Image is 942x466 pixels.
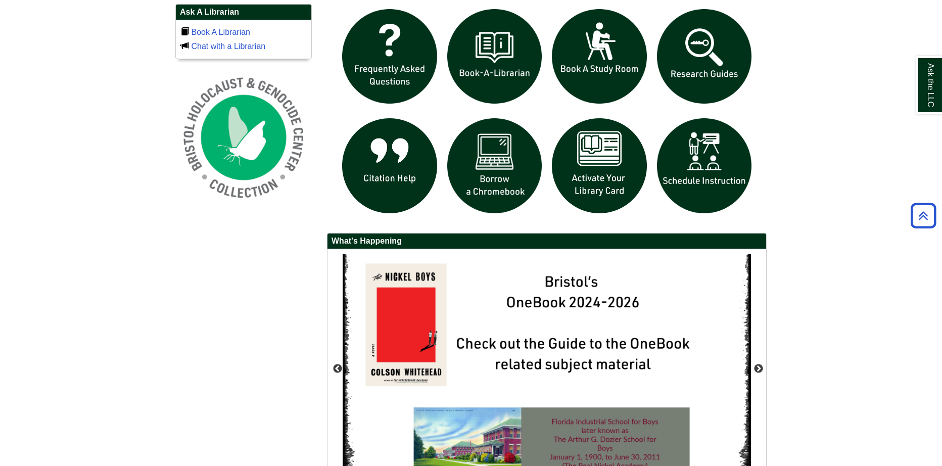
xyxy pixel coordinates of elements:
[907,209,939,222] a: Back to Top
[337,4,442,109] img: frequently asked questions
[337,4,757,223] div: slideshow
[442,113,547,218] img: Borrow a chromebook icon links to the borrow a chromebook web page
[652,4,757,109] img: Research Guides icon links to research guides web page
[191,28,250,36] a: Book A Librarian
[547,4,652,109] img: book a study room icon links to book a study room web page
[333,364,343,374] button: Previous
[337,113,442,218] img: citation help icon links to citation help guide page
[327,234,766,249] h2: What's Happening
[547,113,652,218] img: activate Library Card icon links to form to activate student ID into library card
[652,113,757,218] img: For faculty. Schedule Library Instruction icon links to form.
[191,42,265,51] a: Chat with a Librarian
[175,69,312,206] img: Holocaust and Genocide Collection
[176,5,311,20] h2: Ask A Librarian
[442,4,547,109] img: Book a Librarian icon links to book a librarian web page
[753,364,764,374] button: Next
